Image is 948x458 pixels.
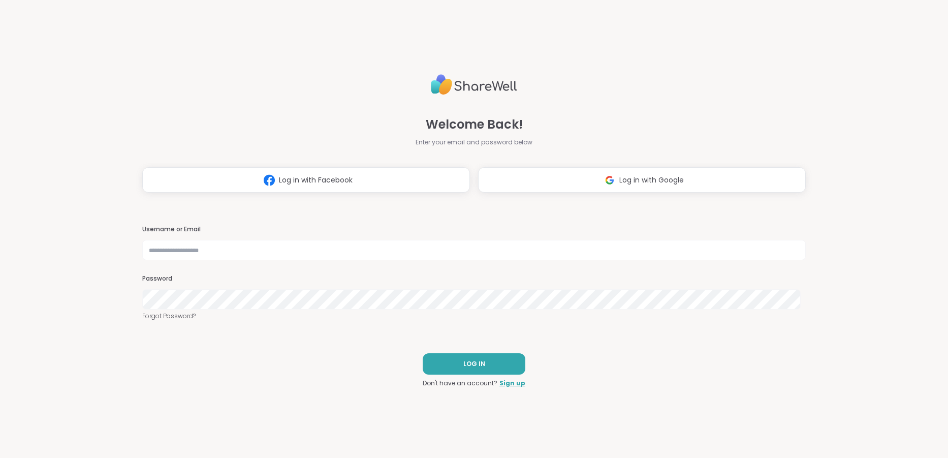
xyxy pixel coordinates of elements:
span: Log in with Google [619,175,684,186]
button: Log in with Google [478,167,806,193]
a: Forgot Password? [142,312,806,321]
img: ShareWell Logo [431,70,517,99]
a: Sign up [499,379,525,388]
h3: Username or Email [142,225,806,234]
span: Don't have an account? [423,379,497,388]
span: Log in with Facebook [279,175,353,186]
img: ShareWell Logomark [600,171,619,190]
button: Log in with Facebook [142,167,470,193]
img: ShareWell Logomark [260,171,279,190]
span: LOG IN [463,359,485,369]
button: LOG IN [423,353,525,375]
span: Enter your email and password below [416,138,532,147]
span: Welcome Back! [426,115,523,134]
h3: Password [142,274,806,283]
